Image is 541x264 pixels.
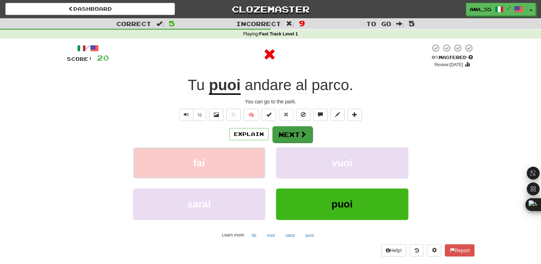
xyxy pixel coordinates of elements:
span: ana_55 [470,6,491,13]
button: Report [445,244,474,256]
span: . [241,77,353,94]
div: Text-to-speech controls [178,109,207,121]
span: vuoi [332,157,353,168]
span: : [396,21,404,27]
span: Incorrect [236,20,281,27]
span: Score: [67,56,93,62]
button: 🧠 [244,109,259,121]
a: Clozemaster [186,3,355,15]
button: puoi [302,230,318,241]
a: Dashboard [5,3,175,15]
span: Tu [188,77,205,94]
span: 9 [299,19,305,28]
button: Show image (alt+x) [209,109,223,121]
span: 20 [97,53,109,62]
button: ½ [193,109,207,121]
span: al [296,77,308,94]
span: 0 % [432,54,439,60]
button: fai [133,147,265,179]
small: Review: [DATE] [434,62,463,67]
u: puoi [209,77,241,95]
strong: Fast Track Level 1 [259,31,298,36]
button: vuoi [263,230,279,241]
span: : [156,21,164,27]
span: Correct [116,20,151,27]
button: Ignore sentence (alt+i) [296,109,310,121]
div: Mastered [430,54,474,61]
a: ana_55 / [466,3,527,16]
button: sarai [133,189,265,220]
button: Help! [381,244,407,256]
small: Learn more: [222,233,245,238]
span: sarai [187,199,211,210]
button: Explain [229,128,269,140]
button: vuoi [276,147,408,179]
span: puoi [331,199,353,210]
button: Reset to 0% Mastered (alt+r) [279,109,293,121]
button: Edit sentence (alt+d) [330,109,345,121]
span: andare [245,77,291,94]
span: parco [311,77,349,94]
span: 5 [169,19,175,28]
button: fai [248,230,260,241]
span: : [286,21,294,27]
button: Add to collection (alt+a) [348,109,362,121]
button: Next [272,126,313,143]
button: Play sentence audio (ctl+space) [179,109,193,121]
button: Round history (alt+y) [410,244,423,256]
button: Discuss sentence (alt+u) [313,109,328,121]
button: puoi [276,189,408,220]
span: fai [193,157,205,168]
div: You can go to the park. [67,98,474,105]
button: Favorite sentence (alt+f) [226,109,241,121]
span: / [507,6,511,11]
div: / [67,44,109,53]
button: Set this sentence to 100% Mastered (alt+m) [262,109,276,121]
button: sarai [282,230,299,241]
span: 5 [409,19,415,28]
span: To go [366,20,391,27]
